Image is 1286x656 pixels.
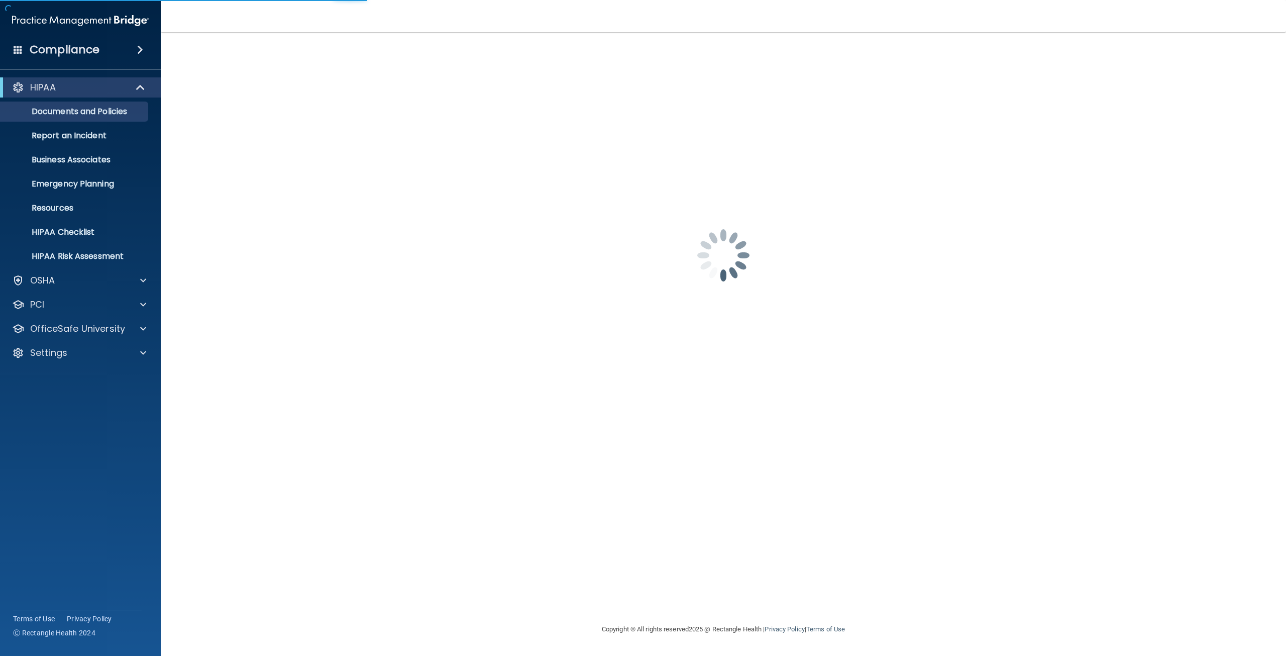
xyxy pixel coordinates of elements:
[765,625,804,633] a: Privacy Policy
[12,81,146,93] a: HIPAA
[30,43,99,57] h4: Compliance
[30,347,67,359] p: Settings
[7,155,144,165] p: Business Associates
[806,625,845,633] a: Terms of Use
[7,251,144,261] p: HIPAA Risk Assessment
[30,299,44,311] p: PCI
[12,11,149,31] img: PMB logo
[540,613,907,645] div: Copyright © All rights reserved 2025 @ Rectangle Health | |
[12,274,146,287] a: OSHA
[7,179,144,189] p: Emergency Planning
[30,323,125,335] p: OfficeSafe University
[12,323,146,335] a: OfficeSafe University
[7,227,144,237] p: HIPAA Checklist
[30,81,56,93] p: HIPAA
[7,203,144,213] p: Resources
[30,274,55,287] p: OSHA
[7,131,144,141] p: Report an Incident
[7,107,144,117] p: Documents and Policies
[12,347,146,359] a: Settings
[12,299,146,311] a: PCI
[13,628,95,638] span: Ⓒ Rectangle Health 2024
[13,614,55,624] a: Terms of Use
[67,614,112,624] a: Privacy Policy
[673,205,774,306] img: spinner.e123f6fc.gif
